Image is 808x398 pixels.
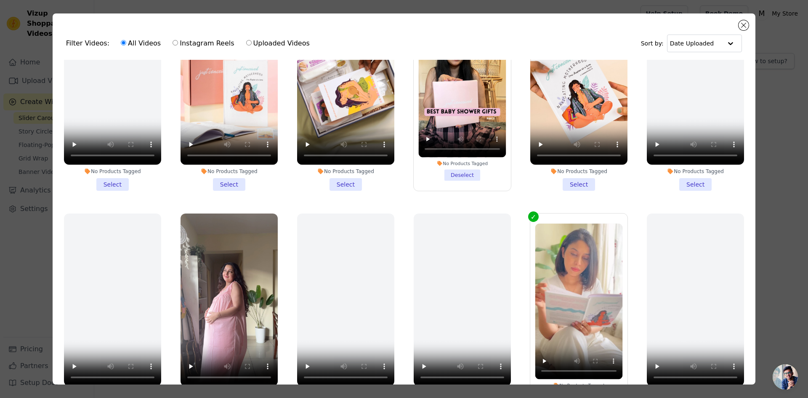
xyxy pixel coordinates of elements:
[120,38,161,49] label: All Videos
[647,168,744,175] div: No Products Tagged
[172,38,234,49] label: Instagram Reels
[297,168,394,175] div: No Products Tagged
[739,20,749,30] button: Close modal
[246,38,310,49] label: Uploaded Videos
[641,35,742,52] div: Sort by:
[66,34,314,53] div: Filter Videos:
[535,382,623,388] div: No Products Tagged
[773,364,798,390] a: Open chat
[64,168,161,175] div: No Products Tagged
[530,168,627,175] div: No Products Tagged
[419,160,506,166] div: No Products Tagged
[181,168,278,175] div: No Products Tagged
